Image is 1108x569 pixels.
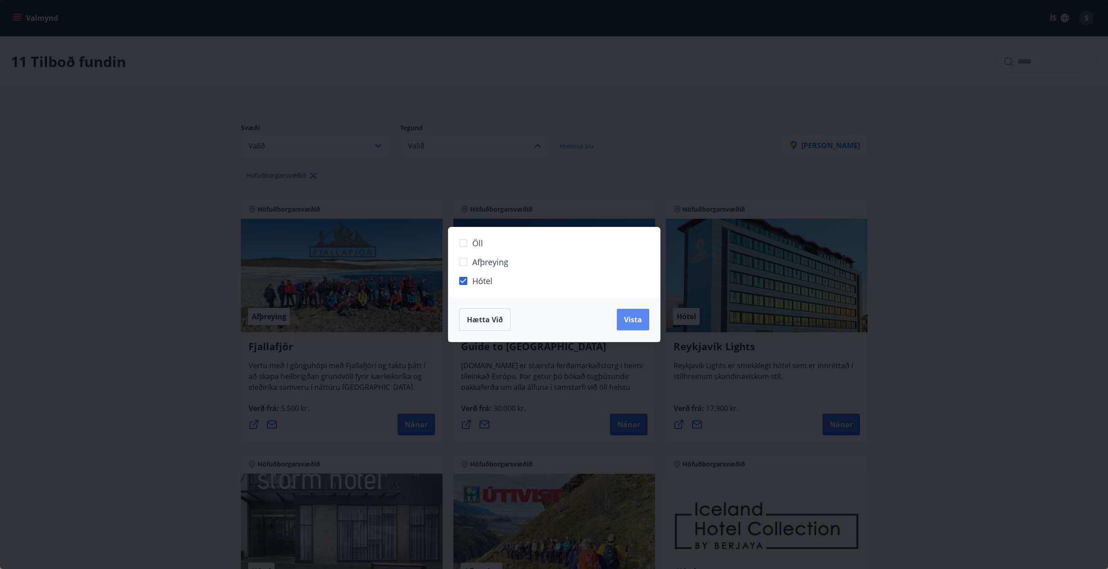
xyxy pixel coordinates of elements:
[472,237,483,249] span: Öll
[624,315,642,325] span: Vista
[617,309,649,330] button: Vista
[472,256,508,268] span: Afþreying
[467,315,503,325] span: Hætta við
[459,308,511,331] button: Hætta við
[472,275,493,287] span: Hótel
